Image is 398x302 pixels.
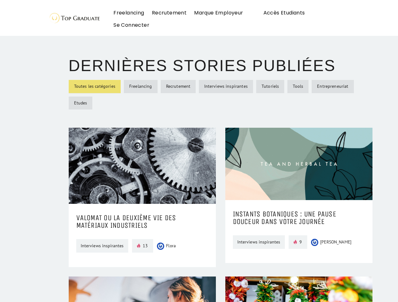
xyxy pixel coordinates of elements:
[113,6,145,18] a: Freelancing
[47,11,101,25] img: Stories
[129,83,152,90] span: Freelancing
[299,239,302,245] span: 9
[263,9,305,16] span: Accès Etudiants
[152,9,187,16] span: Recrutement
[233,235,285,249] a: Interviews inspirantes
[293,83,303,90] span: Tools
[166,83,191,90] span: Recrutement
[81,239,124,252] span: Interviews inspirantes
[311,239,318,246] img: author
[157,243,176,250] a: author Flora
[113,21,149,29] span: Se Connecter
[69,58,372,74] h1: Dernières stories publiées
[312,80,354,93] a: Entrepreneuriat
[289,235,307,249] a: 9
[124,80,158,93] a: Freelancing
[233,210,365,225] a: Instants Botaniques : Une pause douceur dans votre journée
[166,243,176,249] span: Flora
[287,80,309,93] a: Tools
[199,80,253,93] a: Interviews inspirantes
[157,243,164,250] img: author
[113,9,144,16] span: Freelancing
[113,18,150,30] a: Se Connecter
[237,236,280,248] span: Interviews inspirantes
[69,80,121,93] a: Toutes les catégories
[74,99,87,106] span: Etudes
[320,239,351,245] span: [PERSON_NAME]
[262,83,279,90] span: Tutoriels
[256,80,284,93] a: Tutoriels
[76,214,208,229] a: Valomat ou la deuxième vie des matériaux industriels
[151,6,187,18] a: Recrutement
[311,239,351,246] a: author [PERSON_NAME]
[69,97,93,109] a: Etudes
[317,83,348,90] span: Entrepreneuriat
[76,239,128,253] a: Interviews inspirantes
[204,83,248,90] span: Interviews inspirantes
[161,80,196,93] a: Recrutement
[132,239,153,253] a: 13
[193,6,244,18] a: Marque Employeur
[194,9,243,16] span: Marque Employeur
[143,243,148,249] span: 13
[263,6,306,18] a: Accès Etudiants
